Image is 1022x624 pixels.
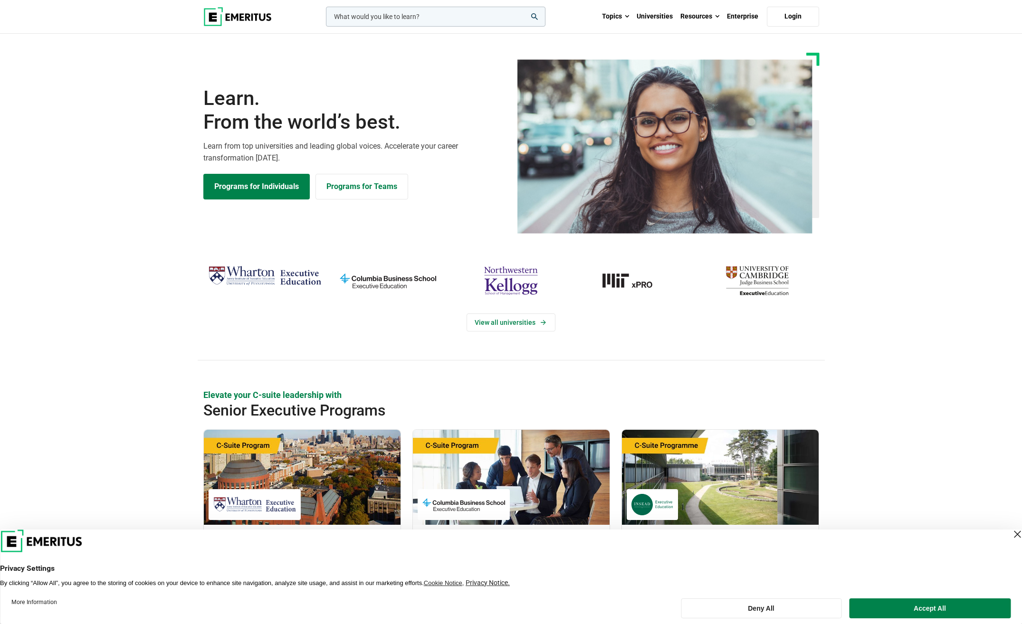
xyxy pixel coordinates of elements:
[326,7,545,27] input: woocommerce-product-search-field-0
[577,262,691,299] img: MIT xPRO
[208,262,322,290] img: Wharton Executive Education
[767,7,819,27] a: Login
[315,174,408,199] a: Explore for Business
[203,174,310,199] a: Explore Programs
[700,262,814,299] img: cambridge-judge-business-school
[622,430,819,525] img: Chief Strategy Officer (CSO) Programme | Online Leadership Course
[203,401,757,420] h2: Senior Executive Programs
[454,262,568,299] img: northwestern-kellogg
[204,430,401,525] img: Global C-Suite Program | Online Leadership Course
[203,86,506,134] h1: Learn.
[204,430,401,585] a: Leadership Course by Wharton Executive Education - September 24, 2025 Wharton Executive Education...
[203,140,506,164] p: Learn from top universities and leading global voices. Accelerate your career transformation [DATE].
[213,494,296,515] img: Wharton Executive Education
[517,59,812,234] img: Learn from the world's best
[203,110,506,134] span: From the world’s best.
[203,389,819,401] p: Elevate your C-suite leadership with
[467,313,555,331] a: View Universities
[577,262,691,299] a: MIT-xPRO
[413,430,610,585] a: Finance Course by Columbia Business School Executive Education - September 29, 2025 Columbia Busi...
[622,430,819,585] a: Leadership Course by INSEAD Executive Education - October 14, 2025 INSEAD Executive Education INS...
[331,262,445,299] img: columbia-business-school
[631,494,673,515] img: INSEAD Executive Education
[413,430,610,525] img: Chief Financial Officer Program | Online Finance Course
[422,494,505,515] img: Columbia Business School Executive Education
